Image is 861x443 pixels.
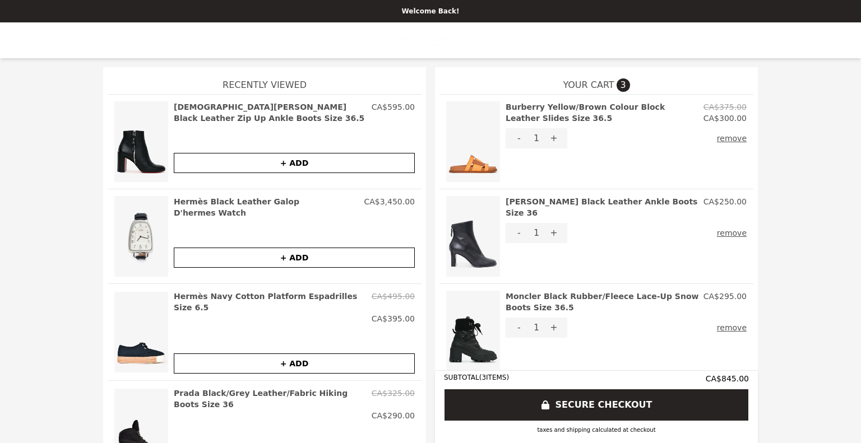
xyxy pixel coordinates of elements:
[479,374,509,381] span: ( 3 ITEMS)
[506,223,533,243] button: -
[540,128,567,148] button: +
[372,313,415,324] p: CA$395.00
[108,67,422,94] h1: Recently Viewed
[506,101,699,124] h2: Burberry Yellow/Brown Colour Block Leather Slides Size 36.5
[446,196,500,277] img: Max Mara Black Leather Ankle Boots Size 36
[114,196,168,277] img: Hermès Black Leather Galop D'hermes Watch
[372,410,415,421] p: CA$290.00
[364,196,415,218] p: CA$3,450.00
[372,291,415,313] p: CA$495.00
[703,101,747,113] p: CA$375.00
[533,318,540,338] div: 1
[174,248,415,268] button: + ADD
[717,223,747,243] button: remove
[372,101,415,124] p: CA$595.00
[7,7,854,16] p: Welcome Back!
[398,29,462,52] img: Brand Logo
[717,128,747,148] button: remove
[174,101,367,124] h2: [DEMOGRAPHIC_DATA][PERSON_NAME] Black Leather Zip Up Ankle Boots Size 36.5
[540,223,567,243] button: +
[446,291,500,371] img: Moncler Black Rubber/Fleece Lace-Up Snow Boots Size 36.5
[506,128,533,148] button: -
[506,318,533,338] button: -
[706,373,749,384] span: CA$845.00
[703,113,747,124] p: CA$300.00
[174,196,359,218] h2: Hermès Black Leather Galop D'hermes Watch
[444,389,749,421] button: SECURE CHECKOUT
[506,291,699,313] h2: Moncler Black Rubber/Fleece Lace-Up Snow Boots Size 36.5
[717,318,747,338] button: remove
[446,101,500,182] img: Burberry Yellow/Brown Colour Block Leather Slides Size 36.5
[174,291,367,313] h2: Hermès Navy Cotton Platform Espadrilles Size 6.5
[174,153,415,173] button: + ADD
[703,196,747,207] p: CA$250.00
[444,426,749,434] div: taxes and shipping calculated at checkout
[174,353,415,374] button: + ADD
[563,78,614,92] span: YOUR CART
[372,388,415,410] p: CA$325.00
[540,318,567,338] button: +
[114,291,168,374] img: Hermès Navy Cotton Platform Espadrilles Size 6.5
[533,223,540,243] div: 1
[703,291,747,302] p: CA$295.00
[114,101,168,182] img: Christian Louboutin Black Leather Zip Up Ankle Boots Size 36.5
[533,128,540,148] div: 1
[617,78,630,92] span: 3
[506,196,699,218] h2: [PERSON_NAME] Black Leather Ankle Boots Size 36
[444,374,479,381] span: SUBTOTAL
[174,388,367,410] h2: Prada Black/Grey Leather/Fabric Hiking Boots Size 36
